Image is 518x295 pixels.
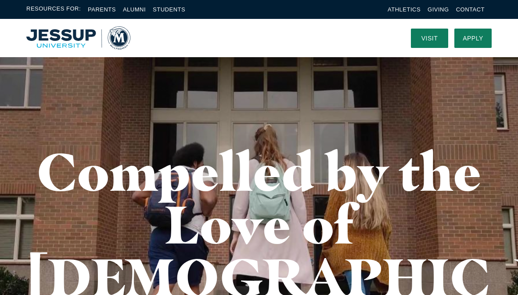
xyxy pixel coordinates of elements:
span: Resources For: [26,4,81,15]
a: Alumni [123,6,146,13]
a: Home [26,26,130,50]
a: Apply [454,29,492,48]
a: Students [153,6,185,13]
a: Parents [88,6,116,13]
a: Contact [456,6,485,13]
a: Giving [428,6,449,13]
img: Multnomah University Logo [26,26,130,50]
a: Visit [411,29,448,48]
a: Athletics [388,6,421,13]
